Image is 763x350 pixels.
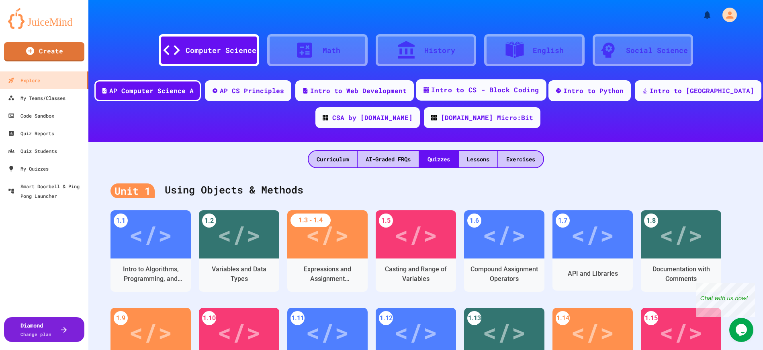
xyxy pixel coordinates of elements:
[571,314,614,350] div: </>
[202,311,216,325] div: 1.10
[4,317,84,342] button: DiamondChange plan
[394,314,438,350] div: </>
[109,86,194,96] div: AP Computer Science A
[8,128,54,138] div: Quiz Reports
[358,151,419,167] div: AI-Graded FRQs
[323,45,340,56] div: Math
[419,151,458,167] div: Quizzes
[217,216,261,252] div: </>
[202,214,216,228] div: 1.2
[379,214,393,228] div: 1.5
[498,151,543,167] div: Exercises
[8,111,54,120] div: Code Sandbox
[205,265,273,284] div: Variables and Data Types
[217,314,261,350] div: </>
[470,265,538,284] div: Compound Assignment Operators
[310,86,407,96] div: Intro to Web Development
[467,214,481,228] div: 1.6
[644,214,658,228] div: 1.8
[647,265,715,284] div: Documentation with Comments
[129,314,172,350] div: </>
[379,311,393,325] div: 1.12
[483,216,526,252] div: </>
[323,115,328,120] img: CODE_logo_RGB.png
[483,314,526,350] div: </>
[431,85,539,95] div: Intro to CS - Block Coding
[563,86,624,96] div: Intro to Python
[556,311,570,325] div: 1.14
[431,115,437,120] img: CODE_logo_RGB.png
[290,214,331,227] div: 1.3 - 1.4
[571,216,614,252] div: </>
[441,113,533,122] div: [DOMAIN_NAME] Micro:Bit
[644,311,658,325] div: 1.15
[186,45,256,56] div: Computer Science
[687,8,714,22] div: My Notifications
[114,311,128,325] div: 1.9
[714,6,739,24] div: My Account
[626,45,688,56] div: Social Science
[110,183,155,199] div: Unit 1
[332,113,413,122] div: CSA by [DOMAIN_NAME]
[659,216,703,252] div: </>
[659,314,703,350] div: </>
[556,214,570,228] div: 1.7
[568,269,618,279] div: API and Libraries
[8,8,80,29] img: logo-orange.svg
[459,151,497,167] div: Lessons
[220,86,284,96] div: AP CS Principles
[8,164,49,173] div: My Quizzes
[8,93,65,103] div: My Teams/Classes
[8,181,85,201] div: Smart Doorbell & Ping Pong Launcher
[650,86,754,96] div: Intro to [GEOGRAPHIC_DATA]
[290,311,305,325] div: 1.11
[114,214,128,228] div: 1.1
[110,174,741,206] div: Using Objects & Methods
[117,265,185,284] div: Intro to Algorithms, Programming, and Compilers
[394,216,438,252] div: </>
[306,314,349,350] div: </>
[729,318,755,342] iframe: chat widget
[467,311,481,325] div: 1.13
[8,75,40,85] div: Explore
[306,216,349,252] div: </>
[533,45,564,56] div: English
[20,321,51,338] div: Diamond
[129,216,172,252] div: </>
[20,331,51,337] span: Change plan
[4,42,84,61] a: Create
[424,45,455,56] div: History
[696,283,755,317] iframe: chat widget
[382,265,450,284] div: Casting and Range of Variables
[309,151,357,167] div: Curriculum
[293,265,362,284] div: Expressions and Assignment Statements
[8,146,57,156] div: Quiz Students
